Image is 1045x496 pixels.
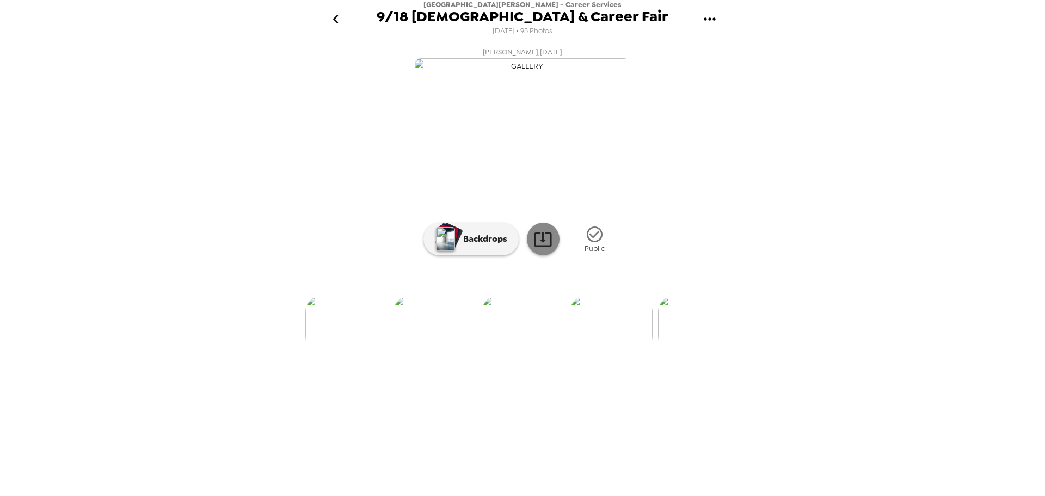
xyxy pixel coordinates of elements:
button: go back [318,2,353,37]
span: [PERSON_NAME] , [DATE] [483,46,562,58]
button: Backdrops [423,223,519,255]
img: gallery [394,296,476,352]
img: gallery [658,296,741,352]
span: [DATE] • 95 Photos [493,24,552,39]
button: Public [568,219,622,260]
img: gallery [414,58,631,74]
p: Backdrops [458,232,507,246]
span: Public [585,244,605,253]
span: 9/18 [DEMOGRAPHIC_DATA] & Career Fair [377,9,668,24]
img: gallery [305,296,388,352]
button: [PERSON_NAME],[DATE] [305,42,740,77]
img: gallery [570,296,653,352]
img: gallery [482,296,564,352]
button: gallery menu [692,2,727,37]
